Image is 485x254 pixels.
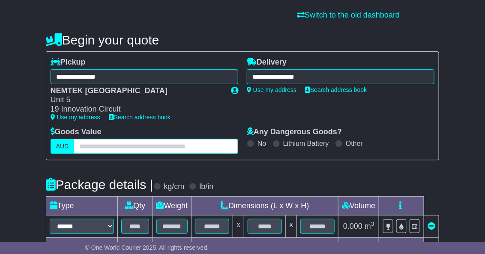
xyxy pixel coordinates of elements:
[51,58,86,67] label: Pickup
[200,182,214,192] label: lb/in
[371,221,374,227] sup: 3
[51,86,222,96] div: NEMTEK [GEOGRAPHIC_DATA]
[109,114,171,121] a: Search address book
[46,33,440,47] h4: Begin your quote
[192,196,338,215] td: Dimensions (L x W x H)
[371,241,374,248] sup: 3
[247,127,342,137] label: Any Dangerous Goods?
[51,105,222,114] div: 19 Innovation Circuit
[338,196,379,215] td: Volume
[51,95,222,105] div: Unit 5
[343,222,362,230] span: 0.000
[346,139,363,148] label: Other
[247,86,296,93] a: Use my address
[283,139,329,148] label: Lithium Battery
[46,196,117,215] td: Type
[257,139,266,148] label: No
[51,139,75,154] label: AUD
[117,196,153,215] td: Qty
[153,196,192,215] td: Weight
[233,215,244,237] td: x
[247,58,287,67] label: Delivery
[46,177,153,192] h4: Package details |
[164,182,185,192] label: kg/cm
[51,114,100,121] a: Use my address
[428,222,435,230] a: Remove this item
[305,86,367,93] a: Search address book
[51,127,102,137] label: Goods Value
[286,215,297,237] td: x
[85,244,209,251] span: © One World Courier 2025. All rights reserved.
[297,11,400,19] a: Switch to the old dashboard
[365,222,374,230] span: m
